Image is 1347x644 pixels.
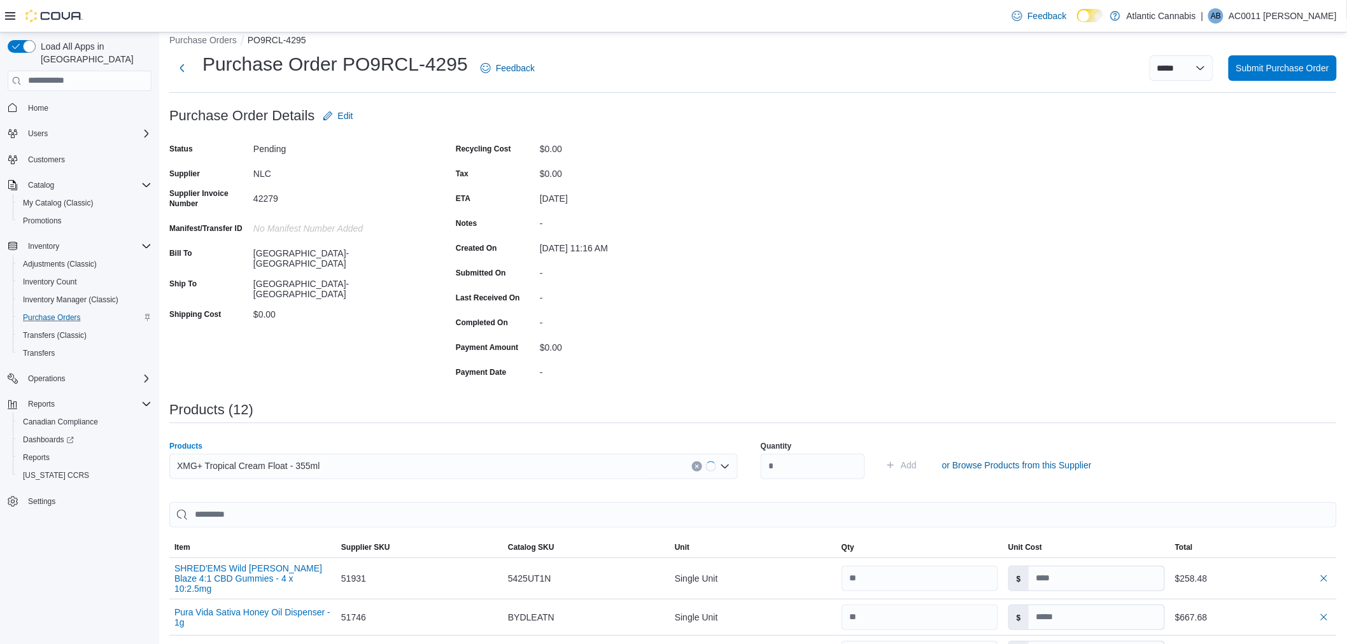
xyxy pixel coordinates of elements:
[23,371,152,386] span: Operations
[456,169,469,179] label: Tax
[169,441,202,451] label: Products
[13,273,157,291] button: Inventory Count
[18,328,152,343] span: Transfers (Classic)
[540,288,710,303] div: -
[761,441,792,451] label: Quantity
[1201,8,1204,24] p: |
[1208,8,1224,24] div: AC0011 Blackmore Barb
[23,178,59,193] button: Catalog
[28,103,48,113] span: Home
[540,213,710,228] div: -
[23,452,50,463] span: Reports
[1077,9,1104,22] input: Dark Mode
[23,494,60,509] a: Settings
[456,218,477,228] label: Notes
[13,413,157,431] button: Canadian Compliance
[503,537,670,557] button: Catalog SKU
[23,295,118,305] span: Inventory Manager (Classic)
[18,274,152,290] span: Inventory Count
[3,125,157,143] button: Users
[169,108,315,123] h3: Purchase Order Details
[28,241,59,251] span: Inventory
[18,213,67,228] a: Promotions
[1027,10,1066,22] span: Feedback
[1127,8,1196,24] p: Atlantic Cannabis
[18,468,94,483] a: [US_STATE] CCRS
[174,607,331,627] button: Pura Vida Sativa Honey Oil Dispenser - 1g
[253,218,424,234] div: No Manifest Number added
[540,337,710,353] div: $0.00
[18,310,152,325] span: Purchase Orders
[670,537,836,557] button: Unit
[3,99,157,117] button: Home
[336,537,503,557] button: Supplier SKU
[1211,8,1221,24] span: AB
[28,155,65,165] span: Customers
[13,466,157,484] button: [US_STATE] CCRS
[23,151,152,167] span: Customers
[169,188,248,209] label: Supplier Invoice Number
[18,292,152,307] span: Inventory Manager (Classic)
[23,101,53,116] a: Home
[18,274,82,290] a: Inventory Count
[670,605,836,630] div: Single Unit
[18,195,152,211] span: My Catalog (Classic)
[23,239,152,254] span: Inventory
[540,188,710,204] div: [DATE]
[341,571,366,586] span: 51931
[169,279,197,289] label: Ship To
[13,212,157,230] button: Promotions
[28,399,55,409] span: Reports
[1175,542,1193,552] span: Total
[23,330,87,340] span: Transfers (Classic)
[23,198,94,208] span: My Catalog (Classic)
[3,176,157,194] button: Catalog
[18,432,79,447] a: Dashboards
[253,188,424,204] div: 42279
[23,371,71,386] button: Operations
[496,62,535,74] span: Feedback
[508,571,551,586] span: 5425UT1N
[23,277,77,287] span: Inventory Count
[23,435,74,445] span: Dashboards
[8,94,152,544] nav: Complex example
[1009,605,1029,629] label: $
[880,452,922,478] button: Add
[174,542,190,552] span: Item
[23,312,81,323] span: Purchase Orders
[456,144,511,154] label: Recycling Cost
[174,563,331,594] button: SHRED'EMS Wild [PERSON_NAME] Blaze 4:1 CBD Gummies - 4 x 10:2.5mg
[13,326,157,344] button: Transfers (Classic)
[3,150,157,169] button: Customers
[169,55,195,81] button: Next
[169,402,253,417] h3: Products (12)
[169,223,243,234] label: Manifest/Transfer ID
[842,542,854,552] span: Qty
[18,256,102,272] a: Adjustments (Classic)
[28,374,66,384] span: Operations
[28,496,55,507] span: Settings
[23,152,70,167] a: Customers
[18,346,152,361] span: Transfers
[253,274,424,299] div: [GEOGRAPHIC_DATA]-[GEOGRAPHIC_DATA]
[18,195,99,211] a: My Catalog (Classic)
[23,100,152,116] span: Home
[13,449,157,466] button: Reports
[13,431,157,449] a: Dashboards
[18,414,103,430] a: Canadian Compliance
[23,259,97,269] span: Adjustments (Classic)
[169,34,1337,49] nav: An example of EuiBreadcrumbs
[1175,571,1332,586] div: $258.48
[18,432,152,447] span: Dashboards
[169,248,192,258] label: Bill To
[253,304,424,319] div: $0.00
[540,139,710,154] div: $0.00
[23,239,64,254] button: Inventory
[1229,55,1337,81] button: Submit Purchase Order
[456,243,497,253] label: Created On
[456,268,506,278] label: Submitted On
[28,180,54,190] span: Catalog
[13,344,157,362] button: Transfers
[25,10,83,22] img: Cova
[18,256,152,272] span: Adjustments (Classic)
